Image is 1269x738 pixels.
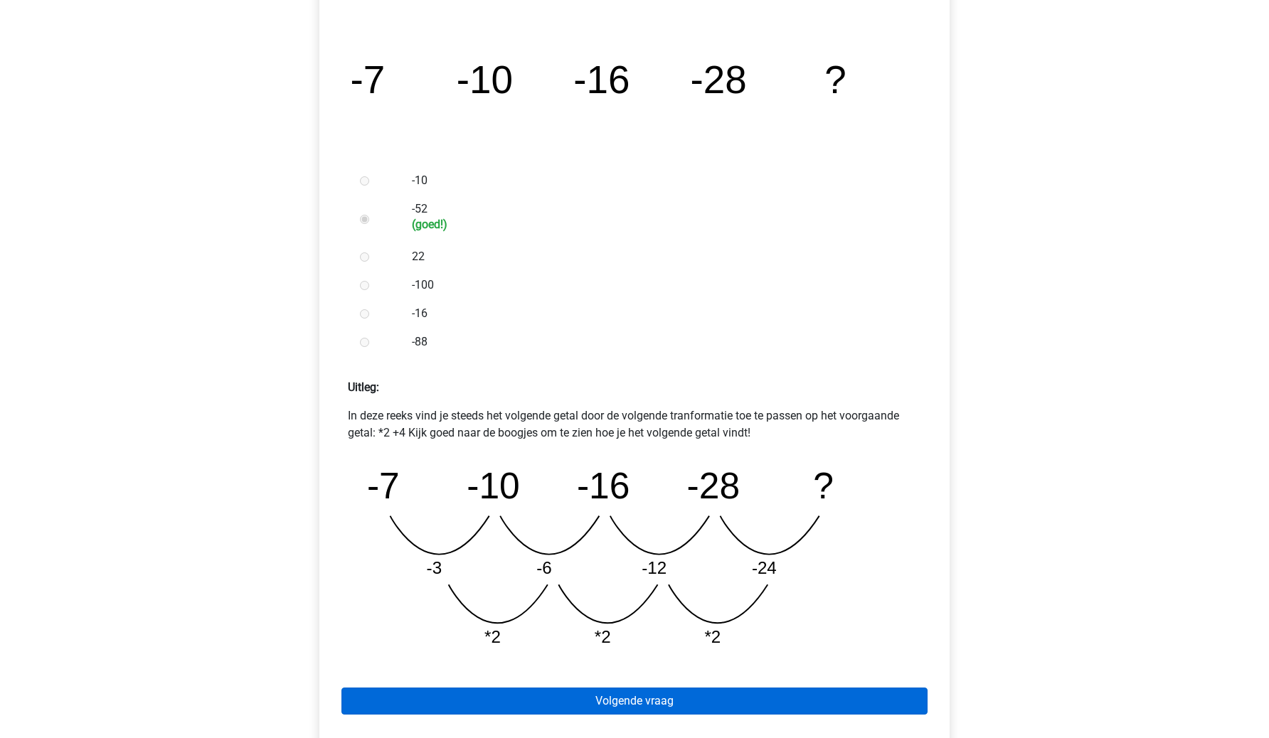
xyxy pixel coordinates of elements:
tspan: -7 [367,465,400,506]
tspan: -6 [537,558,553,577]
strong: Uitleg: [348,380,379,394]
tspan: -16 [573,58,630,102]
label: -52 [412,200,904,231]
tspan: -12 [642,558,667,577]
h6: (goed!) [412,218,904,231]
tspan: -10 [457,58,513,102]
label: -100 [412,277,904,294]
tspan: -3 [427,558,442,577]
label: -16 [412,305,904,322]
label: -88 [412,333,904,351]
tspan: -28 [687,465,740,506]
tspan: -16 [577,465,630,506]
tspan: -24 [752,558,777,577]
tspan: -10 [467,465,520,506]
tspan: ? [824,58,846,102]
p: In deze reeks vind je steeds het volgende getal door de volgende tranformatie toe te passen op he... [348,407,921,442]
tspan: ? [814,465,834,506]
label: -10 [412,172,904,189]
a: Volgende vraag [341,688,928,715]
tspan: -28 [691,58,747,102]
tspan: -7 [351,58,386,102]
label: 22 [412,248,904,265]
